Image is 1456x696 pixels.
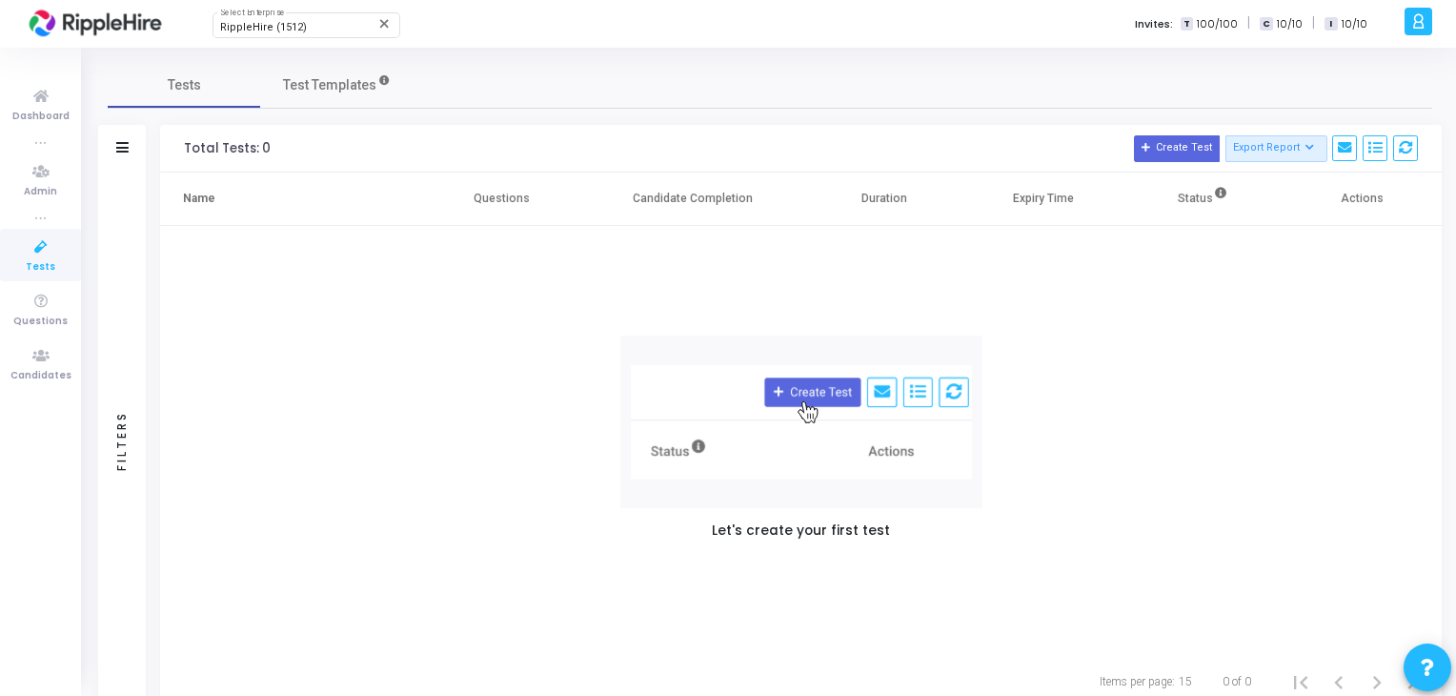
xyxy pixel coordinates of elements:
h5: Let's create your first test [712,523,890,540]
label: Invites: [1135,16,1173,32]
span: | [1247,13,1250,33]
span: C [1260,17,1272,31]
div: Filters [113,336,131,545]
mat-icon: Clear [377,16,393,31]
span: Test Templates [283,75,376,95]
th: Duration [804,173,963,226]
div: Items per page: [1100,673,1175,690]
th: Name [160,173,422,226]
span: | [1312,13,1315,33]
span: 10/10 [1342,16,1367,32]
img: logo [24,5,167,43]
span: Tests [26,259,55,276]
span: 100/100 [1197,16,1238,32]
th: Actions [1283,173,1442,226]
button: Export Report [1225,135,1327,162]
span: T [1181,17,1193,31]
div: 0 of 0 [1223,673,1251,690]
span: RippleHire (1512) [220,21,307,33]
span: 10/10 [1277,16,1303,32]
th: Candidate Completion [581,173,804,226]
div: Total Tests: 0 [184,141,271,156]
th: Questions [422,173,581,226]
span: Tests [168,75,201,95]
button: Create Test [1134,135,1220,162]
span: Dashboard [12,109,70,125]
th: Expiry Time [964,173,1123,226]
span: Questions [13,314,68,330]
th: Status [1123,173,1283,226]
span: Admin [24,184,57,200]
span: Candidates [10,368,71,384]
span: I [1325,17,1337,31]
div: 15 [1179,673,1192,690]
img: new test/contest [620,336,982,508]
